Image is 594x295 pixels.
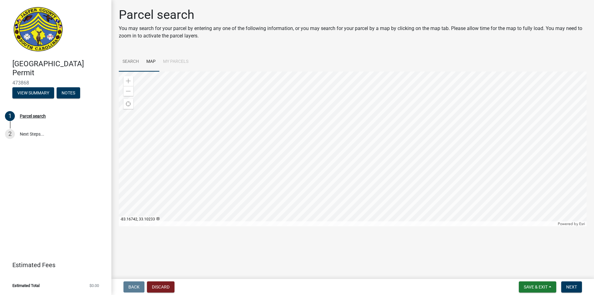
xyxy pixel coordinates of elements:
h4: [GEOGRAPHIC_DATA] Permit [12,59,106,77]
button: Back [123,281,144,293]
wm-modal-confirm: Summary [12,91,54,96]
button: Notes [57,87,80,98]
p: You may search for your parcel by entering any one of the following information, or you may searc... [119,25,587,40]
span: $0.00 [89,284,99,288]
a: Map [143,52,159,72]
span: Back [128,284,140,289]
a: Search [119,52,143,72]
button: Save & Exit [519,281,556,293]
wm-modal-confirm: Notes [57,91,80,96]
div: Parcel search [20,114,46,118]
button: Discard [147,281,174,293]
span: Estimated Total [12,284,40,288]
span: Next [566,284,577,289]
div: Find my location [123,99,133,109]
div: 2 [5,129,15,139]
button: Next [561,281,582,293]
span: Save & Exit [524,284,548,289]
a: Estimated Fees [5,259,101,271]
a: Esri [579,222,585,226]
img: Jasper County, South Carolina [12,7,64,53]
div: 1 [5,111,15,121]
div: Powered by [556,221,587,226]
button: View Summary [12,87,54,98]
div: Zoom out [123,86,133,96]
h1: Parcel search [119,7,587,22]
span: 473868 [12,80,99,86]
div: Zoom in [123,76,133,86]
